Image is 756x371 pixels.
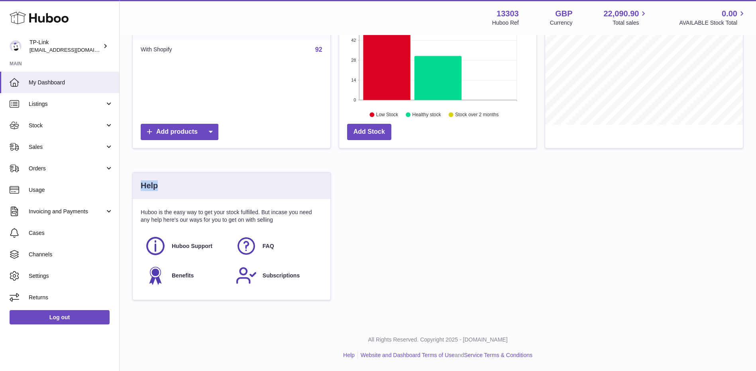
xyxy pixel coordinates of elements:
[29,47,117,53] span: [EMAIL_ADDRESS][DOMAIN_NAME]
[172,272,194,279] span: Benefits
[141,180,158,191] h3: Help
[29,186,113,194] span: Usage
[315,46,322,53] a: 92
[29,143,105,151] span: Sales
[603,8,648,27] a: 22,090.90 Total sales
[145,265,228,286] a: Benefits
[29,122,105,129] span: Stock
[679,19,746,27] span: AVAILABLE Stock Total
[141,209,322,224] p: Huboo is the easy way to get your stock fulfilled. But incase you need any help here's our ways f...
[126,336,750,344] p: All Rights Reserved. Copyright 2025 - [DOMAIN_NAME]
[376,112,399,117] text: Low Stock
[236,265,318,286] a: Subscriptions
[263,272,300,279] span: Subscriptions
[351,78,356,82] text: 14
[613,19,648,27] span: Total sales
[145,235,228,257] a: Huboo Support
[10,310,110,324] a: Log out
[347,124,391,140] a: Add Stock
[550,19,573,27] div: Currency
[29,100,105,108] span: Listings
[497,8,519,19] strong: 13303
[351,58,356,62] text: 28
[29,39,101,54] div: TP-Link
[722,8,737,19] span: 0.00
[133,39,239,60] td: With Shopify
[263,242,274,250] span: FAQ
[555,8,572,19] strong: GBP
[351,38,356,43] text: 42
[464,352,532,358] a: Service Terms & Conditions
[236,235,318,257] a: FAQ
[29,294,113,301] span: Returns
[679,8,746,27] a: 0.00 AVAILABLE Stock Total
[172,242,212,250] span: Huboo Support
[455,112,499,117] text: Stock over 2 months
[141,124,218,140] a: Add products
[492,19,519,27] div: Huboo Ref
[29,79,113,86] span: My Dashboard
[29,208,105,215] span: Invoicing and Payments
[29,272,113,280] span: Settings
[29,229,113,237] span: Cases
[412,112,441,117] text: Healthy stock
[29,165,105,172] span: Orders
[358,351,532,359] li: and
[10,40,22,52] img: gaby.chen@tp-link.com
[361,352,455,358] a: Website and Dashboard Terms of Use
[29,251,113,258] span: Channels
[603,8,639,19] span: 22,090.90
[343,352,355,358] a: Help
[353,98,356,102] text: 0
